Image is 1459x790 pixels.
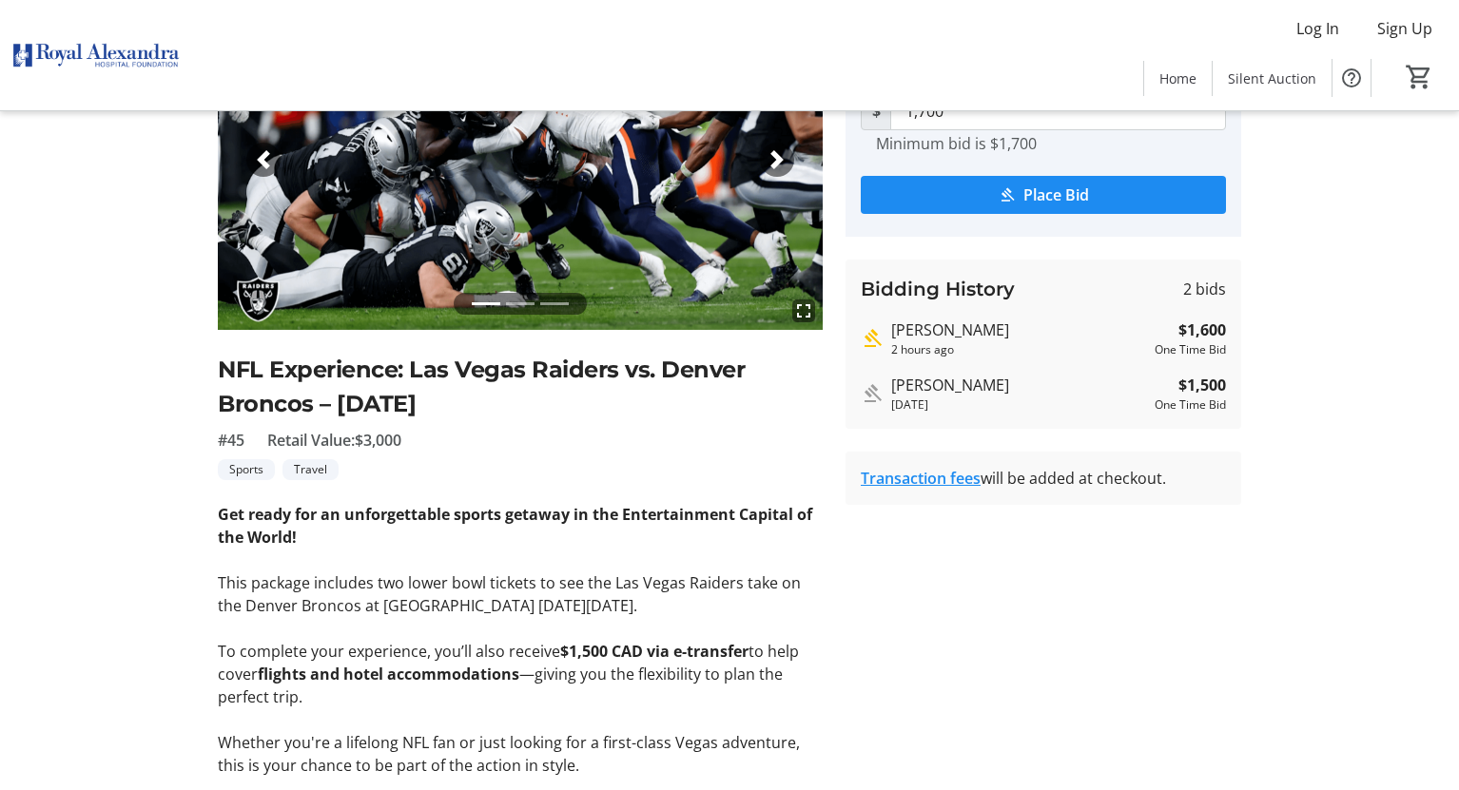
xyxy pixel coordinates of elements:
mat-icon: fullscreen [792,299,815,322]
span: Home [1159,68,1196,88]
mat-icon: Outbid [861,382,884,405]
a: Silent Auction [1213,61,1332,96]
div: 2 hours ago [891,341,1147,358]
span: Sign Up [1377,17,1432,40]
button: Log In [1281,13,1354,44]
tr-hint: Minimum bid is $1,700 [876,134,1037,153]
div: One Time Bid [1155,396,1226,414]
strong: $1,500 [1178,374,1226,396]
mat-icon: Highest bid [861,327,884,350]
p: This package includes two lower bowl tickets to see the Las Vegas Raiders take on the Denver Bron... [218,571,823,617]
button: Place Bid [861,176,1226,214]
div: [PERSON_NAME] [891,374,1147,396]
div: will be added at checkout. [861,467,1226,490]
strong: flights and hotel accommodations [258,664,519,684]
strong: $1,500 CAD via e-transfer [560,641,749,662]
span: Retail Value: $3,000 [267,429,401,452]
span: Place Bid [1023,183,1089,206]
h3: Bidding History [861,275,1015,303]
span: 2 bids [1183,278,1226,300]
p: To complete your experience, you’ll also receive to help cover —giving you the flexibility to pla... [218,640,823,708]
a: Transaction fees [861,468,981,489]
span: #45 [218,429,244,452]
img: Royal Alexandra Hospital Foundation's Logo [11,8,181,103]
span: $ [861,92,891,130]
span: Log In [1296,17,1339,40]
tr-label-badge: Travel [282,459,339,480]
p: Whether you're a lifelong NFL fan or just looking for a first-class Vegas adventure, this is your... [218,731,823,777]
div: One Time Bid [1155,341,1226,358]
h2: NFL Experience: Las Vegas Raiders vs. Denver Broncos – [DATE] [218,353,823,421]
strong: Get ready for an unforgettable sports getaway in the Entertainment Capital of the World! [218,504,812,548]
button: Sign Up [1362,13,1448,44]
div: [PERSON_NAME] [891,318,1147,341]
span: Silent Auction [1228,68,1316,88]
tr-label-badge: Sports [218,459,275,480]
button: Help [1333,59,1371,97]
strong: $1,600 [1178,318,1226,341]
a: Home [1144,61,1212,96]
div: [DATE] [891,396,1147,414]
button: Cart [1402,60,1436,94]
